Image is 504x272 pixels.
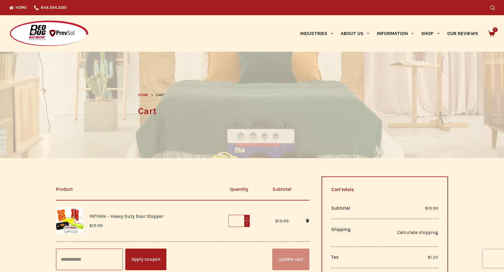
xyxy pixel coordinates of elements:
a: About Us [337,15,373,52]
h1: Cart [138,104,366,118]
button: Apply coupon [125,249,166,270]
a: Remove FATIVAN - Heavy Duty Door Stopper from cart [306,218,309,224]
button: Search [490,5,495,10]
a: Industries [296,15,337,52]
a: Information [373,15,418,52]
span: Cart [156,92,165,98]
th: Shipping [331,219,367,246]
span: Home [138,93,148,97]
nav: Primary [296,15,482,52]
a: FATIVAN - Heavy Duty Door Stopper [89,214,163,219]
th: Subtotal [331,197,367,219]
h2: Cart totals [331,186,439,193]
bdi: 19.99 [89,223,103,228]
span: $ [275,218,278,224]
th: Quantity [217,179,262,200]
bdi: 19.99 [275,218,289,224]
span: 1 [493,27,498,32]
button: Update cart [272,249,309,270]
th: Tax [331,246,367,268]
span: $ [428,254,430,260]
th: Subtotal [262,179,303,200]
img: Prevsol/Bed Bug Heat Doctor [9,20,89,47]
th: Product [56,179,217,200]
a: Our Reviews [443,15,482,52]
a: Shop [418,15,443,52]
a: Calculate shipping [371,229,439,236]
span: $ [89,223,92,228]
input: Product quantity [228,215,250,227]
bdi: 19.99 [425,205,438,211]
span: $ [425,205,428,211]
a: Home [138,92,148,98]
span: 1.20 [428,254,438,260]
